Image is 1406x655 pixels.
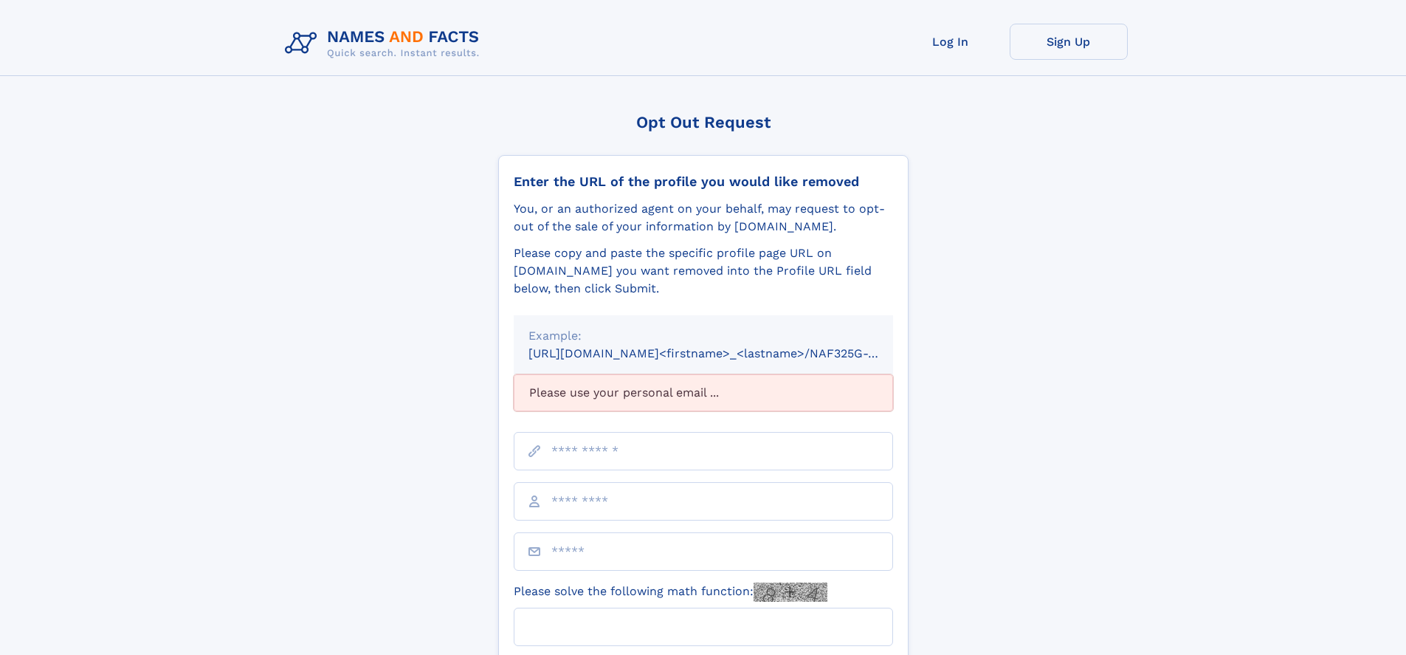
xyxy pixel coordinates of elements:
label: Please solve the following math function: [514,583,827,602]
a: Log In [892,24,1010,60]
div: Enter the URL of the profile you would like removed [514,174,893,190]
a: Sign Up [1010,24,1128,60]
div: Opt Out Request [498,113,909,131]
div: You, or an authorized agent on your behalf, may request to opt-out of the sale of your informatio... [514,200,893,236]
div: Please copy and paste the specific profile page URL on [DOMAIN_NAME] you want removed into the Pr... [514,244,893,298]
div: Please use your personal email ... [514,374,893,411]
div: Example: [528,327,878,345]
img: Logo Names and Facts [279,24,492,64]
small: [URL][DOMAIN_NAME]<firstname>_<lastname>/NAF325G-xxxxxxxx [528,346,921,360]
